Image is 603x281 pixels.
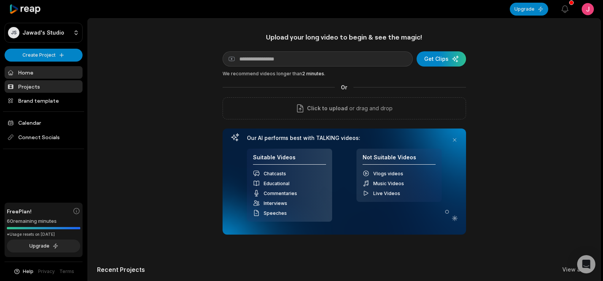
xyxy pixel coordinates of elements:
[373,171,403,176] span: Vlogs videos
[8,27,19,38] div: JS
[5,80,83,93] a: Projects
[7,217,80,225] div: 60 remaining minutes
[264,181,290,186] span: Educational
[307,104,348,113] span: Click to upload
[264,200,287,206] span: Interviews
[223,33,466,41] h1: Upload your long video to begin & see the magic!
[5,94,83,107] a: Brand template
[335,83,353,91] span: Or
[302,71,324,76] span: 2 minutes
[23,268,33,275] span: Help
[7,207,32,215] span: Free Plan!
[264,210,287,216] span: Speeches
[22,29,64,36] p: Jawad's Studio
[247,135,442,141] h3: Our AI performs best with TALKING videos:
[38,268,55,275] a: Privacy
[253,154,326,165] h4: Suitable Videos
[5,49,83,62] button: Create Project
[373,191,400,196] span: Live Videos
[577,255,595,273] div: Open Intercom Messenger
[223,70,466,77] div: We recommend videos longer than .
[373,181,404,186] span: Music Videos
[5,130,83,144] span: Connect Socials
[562,266,584,273] a: View all
[417,51,466,67] button: Get Clips
[97,266,145,273] h2: Recent Projects
[363,154,436,165] h4: Not Suitable Videos
[7,232,80,237] div: *Usage resets on [DATE]
[264,191,297,196] span: Commentaries
[7,240,80,252] button: Upgrade
[348,104,393,113] p: or drag and drop
[13,268,33,275] button: Help
[510,3,548,16] button: Upgrade
[59,268,74,275] a: Terms
[5,116,83,129] a: Calendar
[264,171,286,176] span: Chatcasts
[5,66,83,79] a: Home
